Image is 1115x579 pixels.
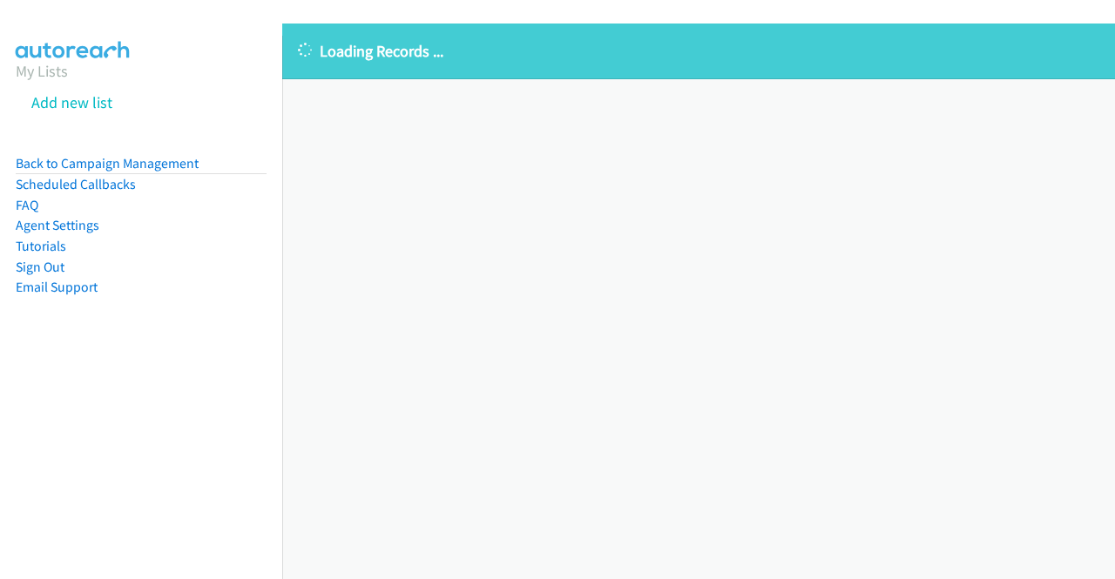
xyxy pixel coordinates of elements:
a: Email Support [16,279,98,295]
a: My Lists [16,61,68,81]
a: Add new list [31,92,112,112]
a: FAQ [16,197,38,213]
a: Tutorials [16,238,66,254]
a: Back to Campaign Management [16,155,199,172]
p: Loading Records ... [298,39,1099,63]
a: Sign Out [16,259,64,275]
a: Agent Settings [16,217,99,233]
a: Scheduled Callbacks [16,176,136,192]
